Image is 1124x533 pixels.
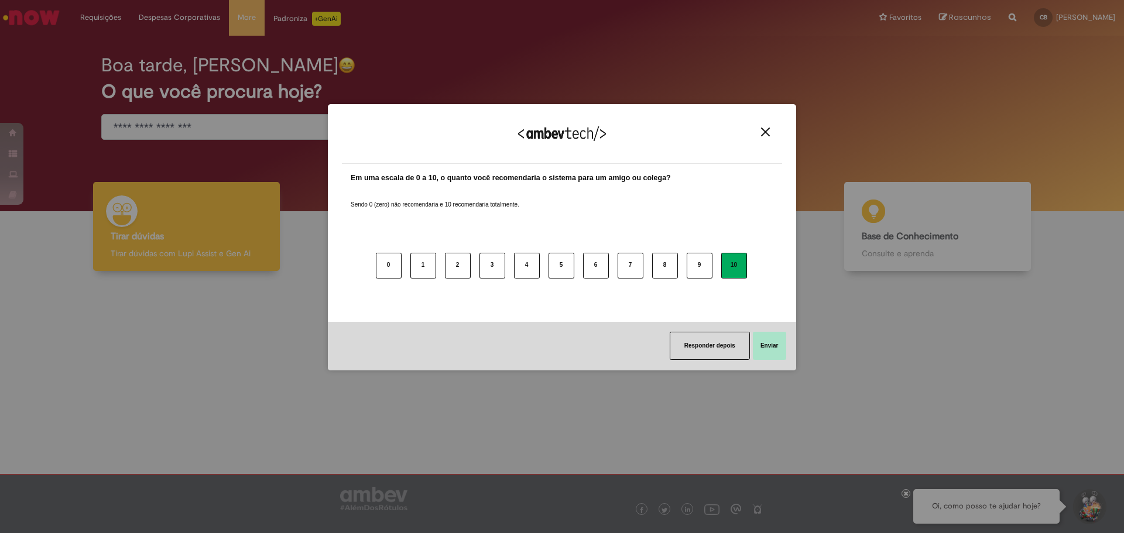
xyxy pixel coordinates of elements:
[670,332,750,360] button: Responder depois
[445,253,471,278] button: 2
[549,253,574,278] button: 5
[721,253,747,278] button: 10
[351,187,519,209] label: Sendo 0 (zero) não recomendaria e 10 recomendaria totalmente.
[687,253,712,278] button: 9
[351,173,671,184] label: Em uma escala de 0 a 10, o quanto você recomendaria o sistema para um amigo ou colega?
[410,253,436,278] button: 1
[479,253,505,278] button: 3
[761,128,770,136] img: Close
[518,126,606,141] img: Logo Ambevtech
[583,253,609,278] button: 6
[758,127,773,137] button: Close
[753,332,786,360] button: Enviar
[652,253,678,278] button: 8
[376,253,402,278] button: 0
[618,253,643,278] button: 7
[514,253,540,278] button: 4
